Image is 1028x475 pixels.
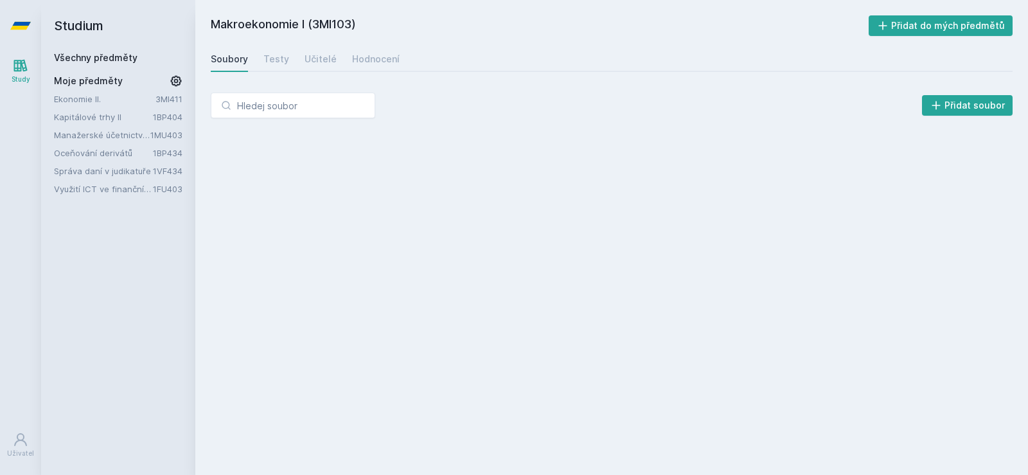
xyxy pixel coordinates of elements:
a: Ekonomie II. [54,93,155,105]
span: Moje předměty [54,75,123,87]
a: Kapitálové trhy II [54,111,153,123]
div: Soubory [211,53,248,66]
a: Uživatel [3,426,39,465]
a: Testy [263,46,289,72]
input: Hledej soubor [211,93,375,118]
div: Testy [263,53,289,66]
div: Study [12,75,30,84]
a: 1VF434 [153,166,182,176]
a: Správa daní v judikatuře [54,165,153,177]
a: Oceňování derivátů [54,147,153,159]
a: 1MU403 [150,130,182,140]
h2: Makroekonomie I (3MI103) [211,15,869,36]
a: Využití ICT ve finančním účetnictví [54,183,153,195]
div: Hodnocení [352,53,400,66]
a: 1BP434 [153,148,182,158]
a: Učitelé [305,46,337,72]
a: 3MI411 [155,94,182,104]
a: 1FU403 [153,184,182,194]
div: Uživatel [7,449,34,458]
a: 1BP404 [153,112,182,122]
button: Přidat soubor [922,95,1013,116]
a: Study [3,51,39,91]
button: Přidat do mých předmětů [869,15,1013,36]
a: Hodnocení [352,46,400,72]
a: Manažerské účetnictví II. [54,129,150,141]
a: Soubory [211,46,248,72]
a: Všechny předměty [54,52,137,63]
div: Učitelé [305,53,337,66]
